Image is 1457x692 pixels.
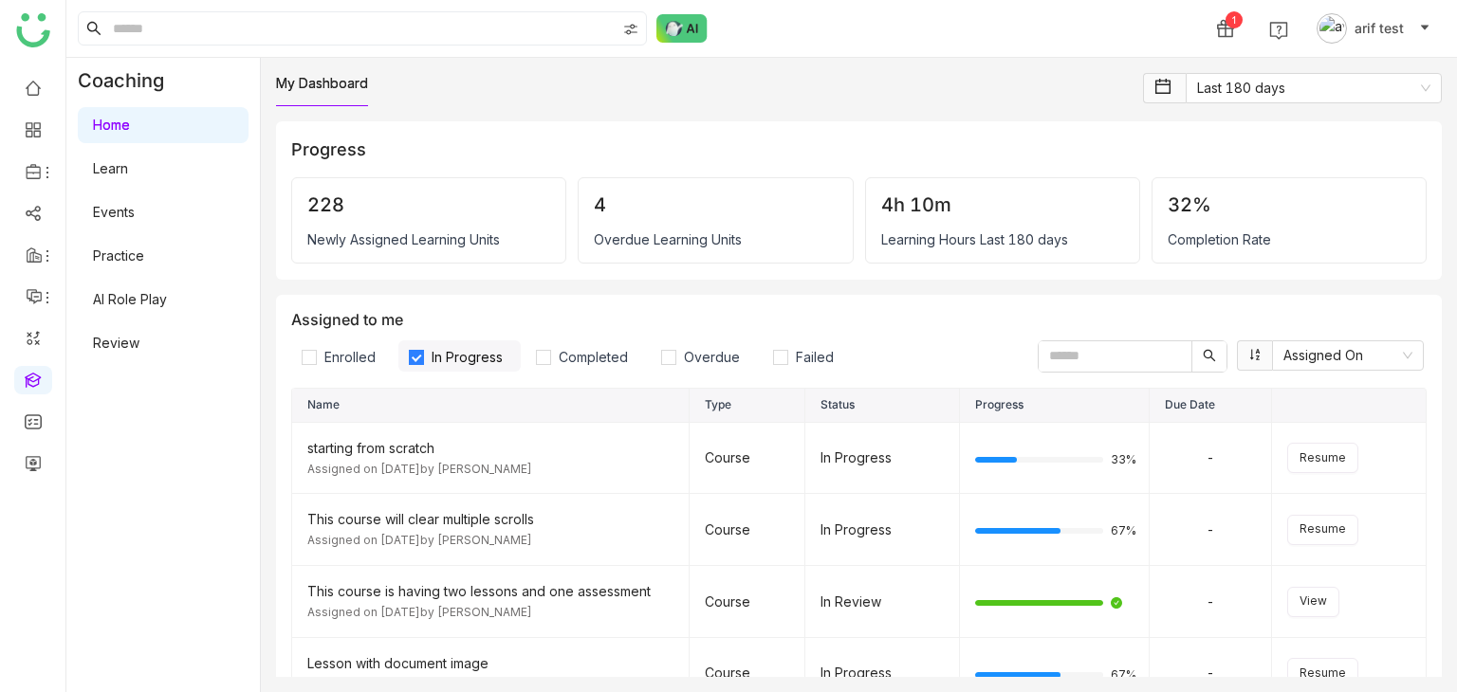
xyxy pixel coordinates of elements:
[594,193,837,216] div: 4
[821,663,944,683] div: In Progress
[1287,443,1358,473] button: Resume
[705,663,789,683] div: Course
[788,349,841,365] span: Failed
[1300,665,1346,683] span: Resume
[821,592,944,612] div: In Review
[291,310,1427,373] div: Assigned to me
[551,349,636,365] span: Completed
[1287,587,1339,617] button: View
[307,653,673,674] div: Lesson with document image
[1317,13,1347,44] img: avatar
[1197,74,1430,102] nz-select-item: Last 180 days
[1300,520,1346,538] span: Resume
[881,231,1124,247] div: Learning Hours Last 180 days
[424,349,510,365] span: In Progress
[307,193,550,216] div: 228
[821,447,944,468] div: In Progress
[307,509,673,530] div: This course will clear multiple scrolls
[307,581,673,602] div: This course is having two lessons and one assessment
[1355,18,1404,39] span: arif test
[291,137,1427,162] div: Progress
[1150,389,1273,423] th: Due Date
[1168,193,1411,216] div: 32%
[93,117,130,133] a: Home
[1313,13,1434,44] button: arif test
[307,231,550,247] div: Newly Assigned Learning Units
[705,592,789,612] div: Course
[594,231,837,247] div: Overdue Learning Units
[960,389,1150,423] th: Progress
[93,291,167,307] a: AI Role Play
[276,75,368,91] a: My Dashboard
[66,58,193,103] div: Coaching
[881,193,1124,216] div: 4h 10m
[93,204,135,220] a: Events
[317,349,383,365] span: Enrolled
[676,349,747,365] span: Overdue
[307,438,673,459] div: starting from scratch
[292,389,690,423] th: Name
[93,335,139,351] a: Review
[93,160,128,176] a: Learn
[1168,231,1411,247] div: Completion Rate
[1300,592,1327,610] span: View
[705,447,789,468] div: Course
[93,247,144,264] a: Practice
[1269,21,1288,40] img: help.svg
[805,389,960,423] th: Status
[1300,449,1346,467] span: Resume
[1226,11,1243,28] div: 1
[656,14,708,43] img: ask-buddy-normal.svg
[1150,566,1273,638] td: -
[1111,454,1134,465] span: 33%
[1111,525,1134,537] span: 67%
[307,461,673,479] div: Assigned on [DATE] by [PERSON_NAME]
[1150,423,1273,495] td: -
[1111,669,1134,681] span: 67%
[690,389,805,423] th: Type
[821,519,944,540] div: In Progress
[1287,515,1358,545] button: Resume
[1287,658,1358,688] button: Resume
[307,604,673,622] div: Assigned on [DATE] by [PERSON_NAME]
[16,13,50,47] img: logo
[1283,341,1412,370] nz-select-item: Assigned On
[623,22,638,37] img: search-type.svg
[705,519,789,540] div: Course
[1150,494,1273,566] td: -
[307,532,673,550] div: Assigned on [DATE] by [PERSON_NAME]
